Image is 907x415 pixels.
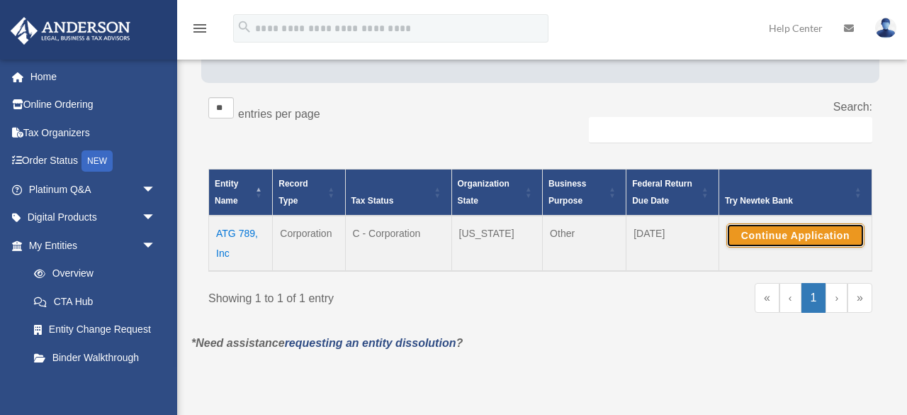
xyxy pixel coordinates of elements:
td: Corporation [273,216,345,271]
a: Online Ordering [10,91,177,119]
a: Next [826,283,847,313]
td: Other [543,216,626,271]
a: Previous [779,283,801,313]
th: Tax Status: Activate to sort [345,170,451,216]
td: [US_STATE] [451,216,543,271]
td: C - Corporation [345,216,451,271]
span: Entity Name [215,179,238,206]
div: NEW [81,150,113,172]
th: Entity Name: Activate to invert sorting [209,170,273,216]
a: First [755,283,779,313]
a: CTA Hub [20,287,170,316]
a: Tax Organizers [10,118,177,147]
th: Organization State: Activate to sort [451,170,543,216]
label: entries per page [238,108,320,120]
a: menu [191,25,208,37]
span: arrow_drop_down [142,204,170,233]
a: Last [847,283,872,313]
div: Try Newtek Bank [725,192,850,209]
span: Record Type [278,179,308,206]
th: Try Newtek Bank : Activate to sort [719,170,872,216]
label: Search: [833,101,872,113]
div: Showing 1 to 1 of 1 entry [208,283,530,309]
a: Entity Change Request [20,316,170,344]
a: Digital Productsarrow_drop_down [10,204,177,232]
img: Anderson Advisors Platinum Portal [6,17,135,45]
span: Federal Return Due Date [632,179,692,206]
em: *Need assistance ? [191,337,463,349]
a: 1 [801,283,826,313]
button: Continue Application [726,223,864,248]
span: arrow_drop_down [142,231,170,260]
a: requesting an entity dissolution [285,337,456,349]
span: arrow_drop_down [142,175,170,204]
td: ATG 789, Inc [209,216,273,271]
th: Federal Return Due Date: Activate to sort [626,170,719,216]
img: User Pic [875,18,896,38]
td: [DATE] [626,216,719,271]
span: Organization State [458,179,509,206]
a: Binder Walkthrough [20,343,170,372]
th: Business Purpose: Activate to sort [543,170,626,216]
th: Record Type: Activate to sort [273,170,345,216]
a: My Entitiesarrow_drop_down [10,231,170,260]
span: Tax Status [351,196,394,206]
a: Overview [20,260,163,288]
i: menu [191,20,208,37]
a: Home [10,62,177,91]
i: search [237,19,252,35]
a: Platinum Q&Aarrow_drop_down [10,175,177,204]
a: Order StatusNEW [10,147,177,176]
span: Business Purpose [548,179,586,206]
